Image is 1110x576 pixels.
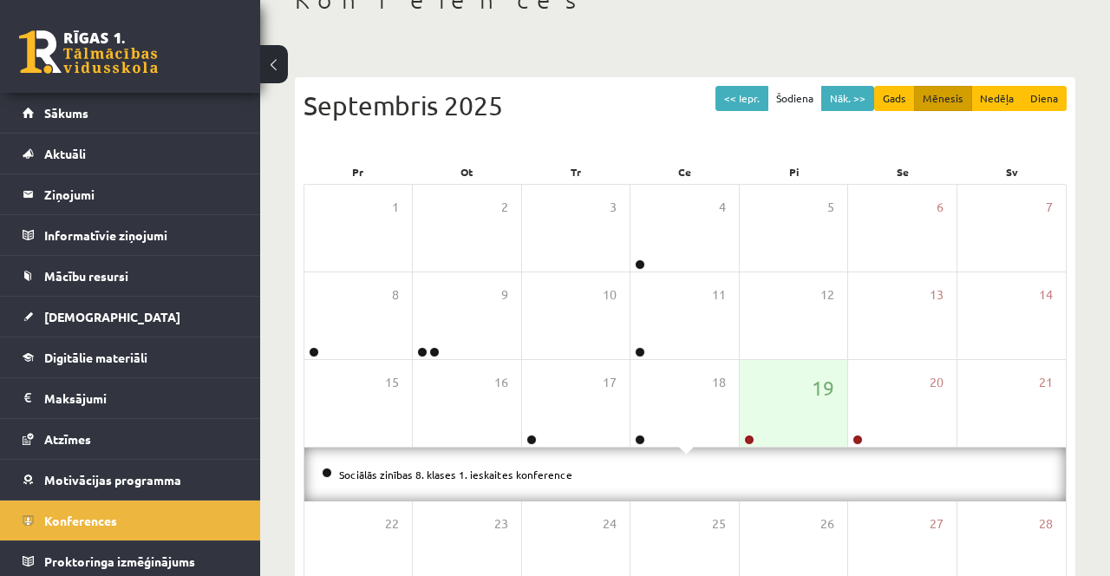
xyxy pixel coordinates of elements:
[23,134,238,173] a: Aktuāli
[23,460,238,500] a: Motivācijas programma
[914,86,972,111] button: Mēnesis
[930,514,943,533] span: 27
[715,86,768,111] button: << Iepr.
[44,105,88,121] span: Sākums
[827,198,834,217] span: 5
[494,373,508,392] span: 16
[392,285,399,304] span: 8
[23,174,238,214] a: Ziņojumi
[930,285,943,304] span: 13
[712,373,726,392] span: 18
[23,419,238,459] a: Atzīmes
[740,160,849,184] div: Pi
[957,160,1067,184] div: Sv
[44,378,238,418] legend: Maksājumi
[44,309,180,324] span: [DEMOGRAPHIC_DATA]
[971,86,1022,111] button: Nedēļa
[385,373,399,392] span: 15
[44,268,128,284] span: Mācību resursi
[23,378,238,418] a: Maksājumi
[23,501,238,540] a: Konferences
[339,468,572,481] a: Sociālās zinības 8. klases 1. ieskaites konference
[44,472,181,488] span: Motivācijas programma
[1022,86,1067,111] button: Diena
[849,160,958,184] div: Se
[712,514,726,533] span: 25
[603,285,617,304] span: 10
[44,215,238,255] legend: Informatīvie ziņojumi
[501,198,508,217] span: 2
[767,86,822,111] button: Šodiena
[44,431,91,447] span: Atzīmes
[603,514,617,533] span: 24
[304,160,413,184] div: Pr
[304,86,1067,125] div: Septembris 2025
[820,514,834,533] span: 26
[23,215,238,255] a: Informatīvie ziņojumi
[392,198,399,217] span: 1
[501,285,508,304] span: 9
[821,86,874,111] button: Nāk. >>
[494,514,508,533] span: 23
[521,160,630,184] div: Tr
[23,337,238,377] a: Digitālie materiāli
[1039,514,1053,533] span: 28
[23,93,238,133] a: Sākums
[712,285,726,304] span: 11
[23,256,238,296] a: Mācību resursi
[603,373,617,392] span: 17
[820,285,834,304] span: 12
[44,350,147,365] span: Digitālie materiāli
[385,514,399,533] span: 22
[1046,198,1053,217] span: 7
[23,297,238,337] a: [DEMOGRAPHIC_DATA]
[413,160,522,184] div: Ot
[812,373,834,403] span: 19
[19,30,158,74] a: Rīgas 1. Tālmācības vidusskola
[630,160,740,184] div: Ce
[930,373,943,392] span: 20
[1039,285,1053,304] span: 14
[44,513,117,528] span: Konferences
[44,146,86,161] span: Aktuāli
[44,174,238,214] legend: Ziņojumi
[937,198,943,217] span: 6
[719,198,726,217] span: 4
[44,553,195,569] span: Proktoringa izmēģinājums
[874,86,915,111] button: Gads
[1039,373,1053,392] span: 21
[610,198,617,217] span: 3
